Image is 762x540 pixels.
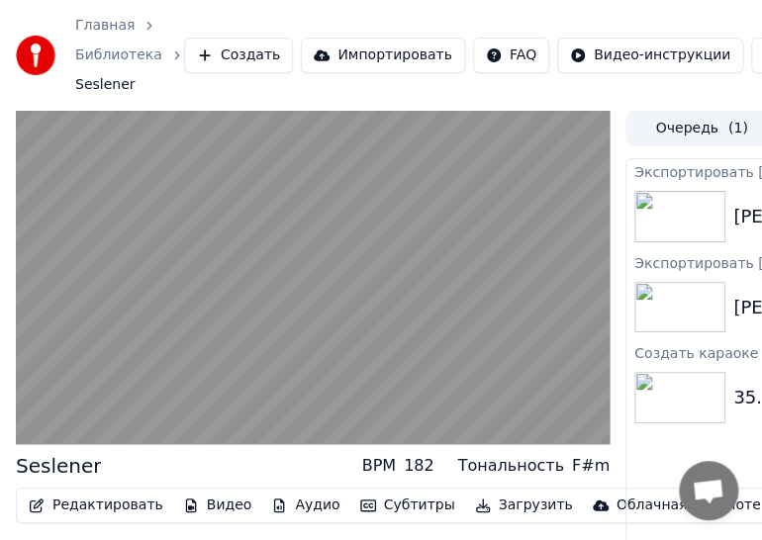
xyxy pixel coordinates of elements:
[75,16,135,36] a: Главная
[175,492,260,519] button: Видео
[184,38,293,73] button: Создать
[21,492,171,519] button: Редактировать
[473,38,549,73] button: FAQ
[404,454,434,478] div: 182
[572,454,610,478] div: F#m
[728,119,748,138] span: ( 1 )
[75,45,162,65] a: Библиотека
[467,492,581,519] button: Загрузить
[263,492,347,519] button: Аудио
[301,38,465,73] button: Импортировать
[75,16,184,95] nav: breadcrumb
[362,454,396,478] div: BPM
[458,454,564,478] div: Тональность
[75,75,136,95] span: Seslener
[679,461,738,520] a: Открытый чат
[16,36,55,75] img: youka
[352,492,463,519] button: Субтитры
[16,452,101,480] div: Seslener
[557,38,743,73] button: Видео-инструкции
